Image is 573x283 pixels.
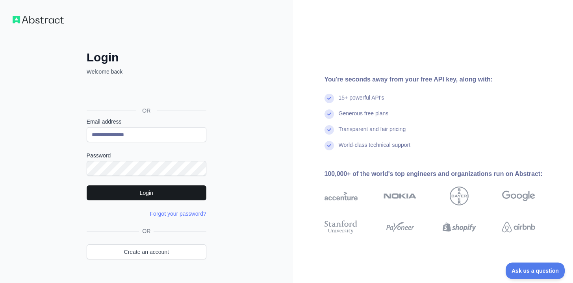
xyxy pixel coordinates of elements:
[87,244,206,259] a: Create an account
[325,75,561,84] div: You're seconds away from your free API key, along with:
[87,185,206,200] button: Login
[325,109,334,119] img: check mark
[384,187,417,205] img: nokia
[150,211,206,217] a: Forgot your password?
[502,219,535,235] img: airbnb
[450,187,469,205] img: bayer
[502,187,535,205] img: google
[506,263,565,279] iframe: Toggle Customer Support
[339,109,389,125] div: Generous free plans
[13,16,64,24] img: Workflow
[83,84,209,102] iframe: Sign in with Google Button
[139,227,154,235] span: OR
[325,169,561,179] div: 100,000+ of the world's top engineers and organizations run on Abstract:
[136,107,157,115] span: OR
[87,50,206,65] h2: Login
[339,125,406,141] div: Transparent and fair pricing
[325,187,358,205] img: accenture
[87,68,206,76] p: Welcome back
[87,118,206,126] label: Email address
[339,94,384,109] div: 15+ powerful API's
[325,94,334,103] img: check mark
[339,141,411,157] div: World-class technical support
[384,219,417,235] img: payoneer
[325,125,334,135] img: check mark
[443,219,476,235] img: shopify
[325,219,358,235] img: stanford university
[325,141,334,150] img: check mark
[87,152,206,159] label: Password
